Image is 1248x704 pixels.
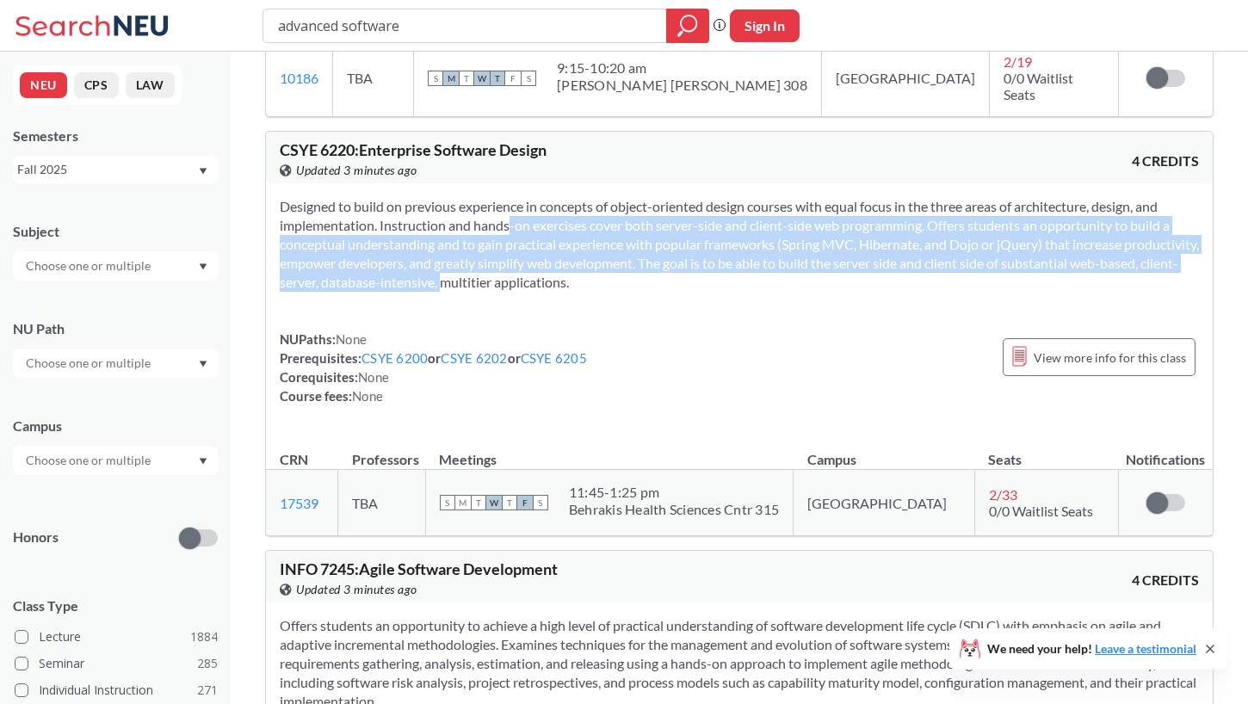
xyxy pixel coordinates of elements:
[17,353,162,374] input: Choose one or multiple
[276,11,654,40] input: Class, professor, course number, "phrase"
[459,71,474,86] span: T
[440,495,455,510] span: S
[569,484,779,501] div: 11:45 - 1:25 pm
[13,319,218,338] div: NU Path
[455,495,471,510] span: M
[280,559,558,578] span: INFO 7245 : Agile Software Development
[15,679,218,701] label: Individual Instruction
[199,263,207,270] svg: Dropdown arrow
[13,349,218,378] div: Dropdown arrow
[1034,347,1186,368] span: View more info for this class
[13,596,218,615] span: Class Type
[280,140,547,159] span: CSYE 6220 : Enterprise Software Design
[443,71,459,86] span: M
[989,503,1093,519] span: 0/0 Waitlist Seats
[1132,571,1199,590] span: 4 CREDITS
[13,446,218,475] div: Dropdown arrow
[521,71,536,86] span: S
[1132,151,1199,170] span: 4 CREDITS
[13,127,218,145] div: Semesters
[199,458,207,465] svg: Dropdown arrow
[794,433,975,470] th: Campus
[821,40,989,117] td: [GEOGRAPHIC_DATA]
[441,350,507,366] a: CSYE 6202
[280,495,318,511] a: 17539
[13,417,218,435] div: Campus
[486,495,502,510] span: W
[557,59,807,77] div: 9:15 - 10:20 am
[13,528,59,547] p: Honors
[533,495,548,510] span: S
[425,433,793,470] th: Meetings
[1004,53,1032,70] span: 2 / 19
[505,71,521,86] span: F
[502,495,517,510] span: T
[13,156,218,183] div: Fall 2025Dropdown arrow
[20,72,67,98] button: NEU
[490,71,505,86] span: T
[987,643,1196,655] span: We need your help!
[74,72,119,98] button: CPS
[199,168,207,175] svg: Dropdown arrow
[666,9,709,43] div: magnifying glass
[280,70,318,86] a: 10186
[1118,433,1213,470] th: Notifications
[13,222,218,241] div: Subject
[15,652,218,675] label: Seminar
[197,681,218,700] span: 271
[794,470,975,536] td: [GEOGRAPHIC_DATA]
[517,495,533,510] span: F
[296,580,417,599] span: Updated 3 minutes ago
[197,654,218,673] span: 285
[199,361,207,367] svg: Dropdown arrow
[280,450,308,469] div: CRN
[428,71,443,86] span: S
[1095,641,1196,656] a: Leave a testimonial
[17,160,197,179] div: Fall 2025
[336,331,367,347] span: None
[471,495,486,510] span: T
[557,77,807,94] div: [PERSON_NAME] [PERSON_NAME] 308
[1004,70,1073,102] span: 0/0 Waitlist Seats
[338,433,426,470] th: Professors
[296,161,417,180] span: Updated 3 minutes ago
[974,433,1118,470] th: Seats
[474,71,490,86] span: W
[352,388,383,404] span: None
[17,256,162,276] input: Choose one or multiple
[358,369,389,385] span: None
[280,197,1199,292] section: Designed to build on previous experience in concepts of object-oriented design courses with equal...
[15,626,218,648] label: Lecture
[280,330,587,405] div: NUPaths: Prerequisites: or or Corequisites: Course fees:
[730,9,800,42] button: Sign In
[569,501,779,518] div: Behrakis Health Sciences Cntr 315
[190,627,218,646] span: 1884
[13,251,218,281] div: Dropdown arrow
[521,350,587,366] a: CSYE 6205
[677,14,698,38] svg: magnifying glass
[989,486,1017,503] span: 2 / 33
[338,470,426,536] td: TBA
[17,450,162,471] input: Choose one or multiple
[126,72,175,98] button: LAW
[361,350,428,366] a: CSYE 6200
[333,40,414,117] td: TBA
